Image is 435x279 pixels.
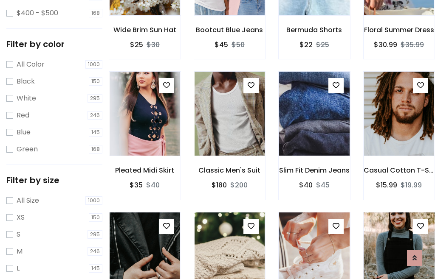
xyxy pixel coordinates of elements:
[364,166,435,174] h6: Casual Cotton T-Shirt
[130,41,143,49] h6: $25
[232,40,245,50] del: $50
[299,41,313,49] h6: $22
[17,110,29,120] label: Red
[88,111,102,120] span: 246
[401,180,422,190] del: $19.99
[146,180,160,190] del: $40
[89,145,102,153] span: 168
[109,26,181,34] h6: Wide Brim Sun Hat
[194,166,266,174] h6: Classic Men's Suit
[17,59,45,70] label: All Color
[147,40,160,50] del: $30
[17,144,38,154] label: Green
[316,180,330,190] del: $45
[17,8,58,18] label: $400 - $500
[364,26,435,34] h6: Floral Summer Dress
[85,196,102,205] span: 1000
[17,229,20,240] label: S
[299,181,313,189] h6: $40
[17,246,23,257] label: M
[401,40,424,50] del: $35.99
[109,166,181,174] h6: Pleated Midi Skirt
[17,212,25,223] label: XS
[17,93,36,103] label: White
[88,247,102,256] span: 246
[89,128,102,137] span: 145
[130,181,143,189] h6: $35
[215,41,228,49] h6: $45
[6,175,102,185] h5: Filter by size
[6,39,102,49] h5: Filter by color
[17,263,20,273] label: L
[17,76,35,86] label: Black
[279,166,350,174] h6: Slim Fit Denim Jeans
[194,26,266,34] h6: Bootcut Blue Jeans
[17,127,31,137] label: Blue
[376,181,397,189] h6: $15.99
[89,264,102,273] span: 145
[17,195,39,206] label: All Size
[88,230,102,239] span: 295
[89,9,102,17] span: 168
[374,41,397,49] h6: $30.99
[89,77,102,86] span: 150
[230,180,248,190] del: $200
[212,181,227,189] h6: $180
[279,26,350,34] h6: Bermuda Shorts
[89,213,102,222] span: 150
[316,40,329,50] del: $25
[88,94,102,103] span: 295
[85,60,102,69] span: 1000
